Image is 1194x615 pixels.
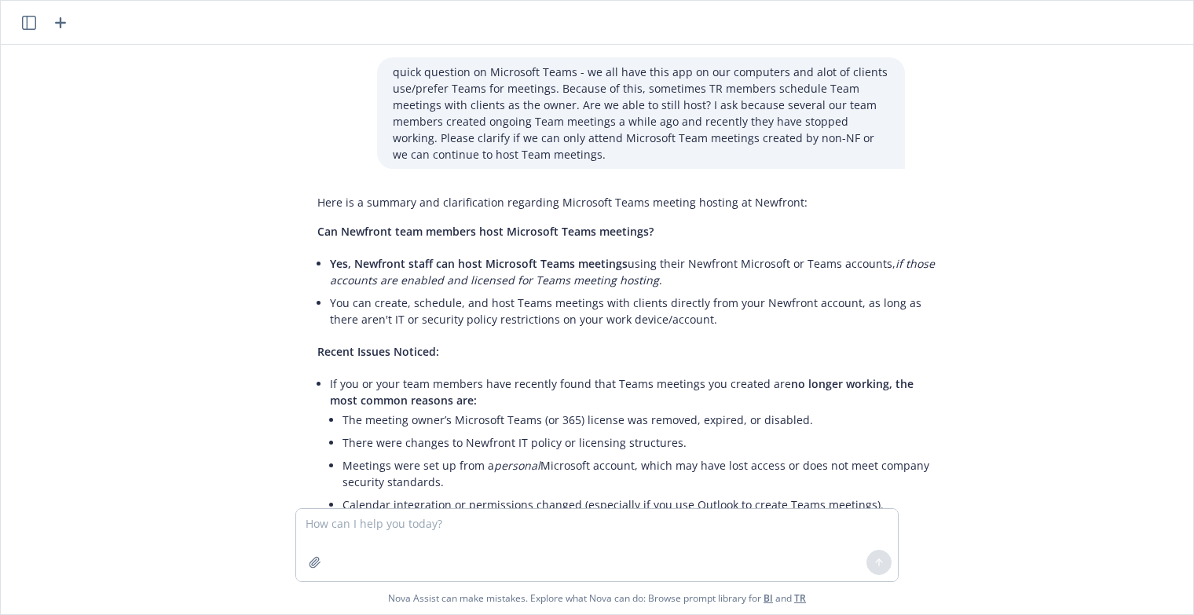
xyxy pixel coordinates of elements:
[317,344,439,359] span: Recent Issues Noticed:
[494,458,540,473] em: personal
[330,372,942,519] li: If you or your team members have recently found that Teams meetings you created are
[764,591,773,605] a: BI
[342,431,942,454] li: There were changes to Newfront IT policy or licensing structures.
[330,291,942,331] li: You can create, schedule, and host Teams meetings with clients directly from your Newfront accoun...
[393,64,889,163] p: quick question on Microsoft Teams - we all have this app on our computers and alot of clients use...
[342,408,942,431] li: The meeting owner’s Microsoft Teams (or 365) license was removed, expired, or disabled.
[330,252,942,291] li: using their Newfront Microsoft or Teams accounts, .
[317,224,654,239] span: Can Newfront team members host Microsoft Teams meetings?
[342,454,942,493] li: Meetings were set up from a Microsoft account, which may have lost access or does not meet compan...
[388,582,806,614] span: Nova Assist can make mistakes. Explore what Nova can do: Browse prompt library for and
[794,591,806,605] a: TR
[342,493,942,516] li: Calendar integration or permissions changed (especially if you use Outlook to create Teams meetin...
[317,194,942,210] p: Here is a summary and clarification regarding Microsoft Teams meeting hosting at Newfront:
[330,256,628,271] span: Yes, Newfront staff can host Microsoft Teams meetings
